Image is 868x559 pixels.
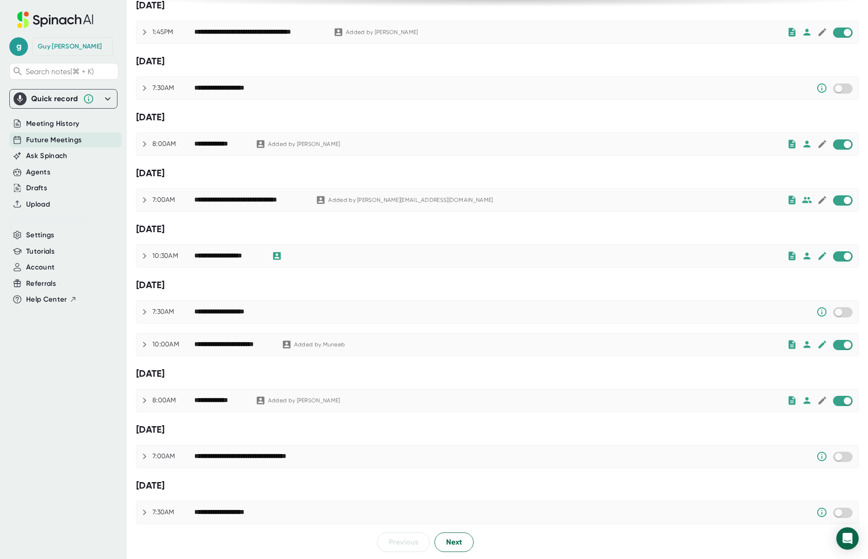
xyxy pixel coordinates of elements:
span: Previous [389,537,418,548]
div: [DATE] [136,424,859,435]
button: Future Meetings [26,135,82,145]
button: Settings [26,230,55,241]
button: Ask Spinach [26,151,68,161]
div: 8:00AM [152,140,194,148]
div: Quick record [14,90,113,108]
button: Referrals [26,278,56,289]
div: 10:00AM [152,340,194,349]
span: g [9,37,28,56]
button: Next [434,532,474,552]
div: [DATE] [136,111,859,123]
div: 8:00AM [152,396,194,405]
button: Drafts [26,183,47,193]
button: Tutorials [26,246,55,257]
div: 1:45PM [152,28,194,36]
svg: Someone has manually disabled Spinach from this meeting. [816,451,827,462]
div: Added by [PERSON_NAME] [268,397,340,404]
span: Search notes (⌘ + K) [26,67,94,76]
button: Meeting History [26,118,79,129]
div: [DATE] [136,167,859,179]
button: Upload [26,199,50,210]
div: 7:30AM [152,508,194,517]
svg: Someone has manually disabled Spinach from this meeting. [816,507,827,518]
svg: Someone has manually disabled Spinach from this meeting. [816,306,827,317]
div: [DATE] [136,55,859,67]
div: [DATE] [136,368,859,380]
button: Help Center [26,294,77,305]
div: Added by [PERSON_NAME][EMAIL_ADDRESS][DOMAIN_NAME] [328,197,493,204]
div: Added by [PERSON_NAME] [268,141,340,148]
div: 7:30AM [152,308,194,316]
div: 7:00AM [152,452,194,461]
div: [DATE] [136,480,859,491]
div: Added by [PERSON_NAME] [346,29,418,36]
button: Previous [377,532,430,552]
span: Help Center [26,294,67,305]
div: [DATE] [136,223,859,235]
span: Next [446,537,462,548]
div: 7:00AM [152,196,194,204]
div: [DATE] [136,279,859,291]
button: Agents [26,167,50,178]
div: 10:30AM [152,252,194,260]
button: Account [26,262,55,273]
svg: Someone has manually disabled Spinach from this meeting. [816,83,827,94]
div: 7:30AM [152,84,194,92]
div: Open Intercom Messenger [836,527,859,550]
div: Added by Muneeb [294,341,345,348]
div: Guy Stockwell [38,42,102,51]
div: Quick record [31,94,78,104]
